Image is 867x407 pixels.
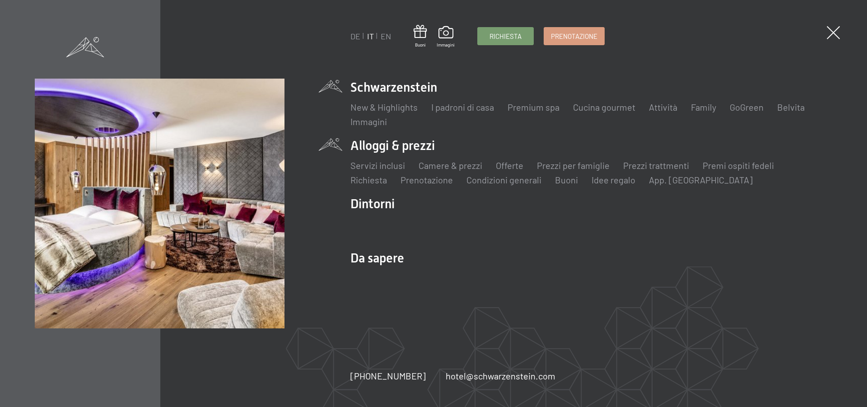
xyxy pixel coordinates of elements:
[508,102,559,112] a: Premium spa
[466,174,541,185] a: Condizioni generali
[691,102,716,112] a: Family
[446,370,555,382] a: hotel@schwarzenstein.com
[350,370,426,381] span: [PHONE_NUMBER]
[649,102,677,112] a: Attività
[555,174,578,185] a: Buoni
[703,160,774,171] a: Premi ospiti fedeli
[544,28,604,45] a: Prenotazione
[419,160,482,171] a: Camere & prezzi
[401,174,453,185] a: Prenotazione
[414,25,427,48] a: Buoni
[350,160,405,171] a: Servizi inclusi
[730,102,764,112] a: GoGreen
[350,370,426,382] a: [PHONE_NUMBER]
[777,102,805,112] a: Belvita
[350,174,387,185] a: Richiesta
[437,26,455,48] a: Immagini
[489,32,522,41] span: Richiesta
[478,28,533,45] a: Richiesta
[381,31,391,41] a: EN
[573,102,635,112] a: Cucina gourmet
[551,32,597,41] span: Prenotazione
[437,42,455,48] span: Immagini
[350,102,418,112] a: New & Highlights
[367,31,374,41] a: IT
[649,174,753,185] a: App. [GEOGRAPHIC_DATA]
[537,160,610,171] a: Prezzi per famiglie
[592,174,635,185] a: Idee regalo
[496,160,523,171] a: Offerte
[350,116,387,127] a: Immagini
[623,160,689,171] a: Prezzi trattmenti
[414,42,427,48] span: Buoni
[350,31,360,41] a: DE
[431,102,494,112] a: I padroni di casa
